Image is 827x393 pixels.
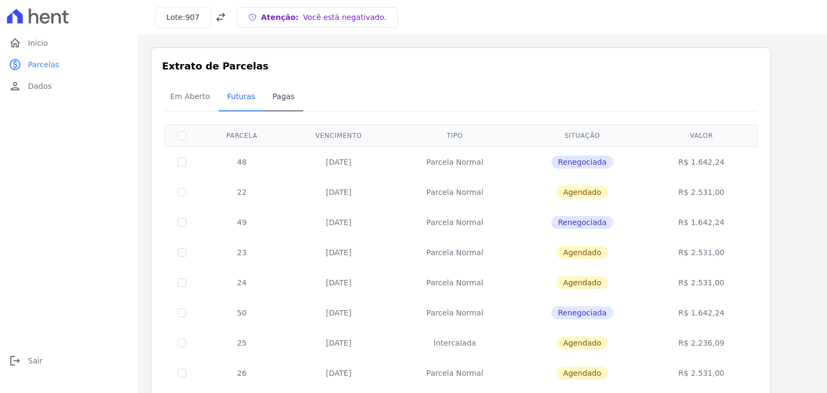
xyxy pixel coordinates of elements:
[28,38,48,48] span: Início
[199,328,284,358] td: 25
[284,177,393,207] td: [DATE]
[264,83,303,111] a: Pagas
[4,350,134,371] a: logoutSair
[164,86,216,107] span: Em Aberto
[4,32,134,54] a: homeInício
[166,12,200,23] h3: Lote:
[199,124,284,146] th: Parcela
[648,146,755,177] td: R$ 1.642,24
[393,298,517,328] td: Parcela Normal
[284,268,393,298] td: [DATE]
[221,86,262,107] span: Futuras
[162,83,219,111] a: Em Aberto
[648,298,755,328] td: R$ 1.642,24
[393,146,517,177] td: Parcela Normal
[551,156,613,169] span: Renegociada
[4,75,134,97] a: personDados
[393,268,517,298] td: Parcela Normal
[28,81,52,92] span: Dados
[284,328,393,358] td: [DATE]
[557,367,608,380] span: Agendado
[393,237,517,268] td: Parcela Normal
[199,237,284,268] td: 23
[9,80,22,93] i: person
[199,298,284,328] td: 50
[199,358,284,388] td: 26
[557,246,608,259] span: Agendado
[393,328,517,358] td: Intercalada
[28,355,43,366] span: Sair
[199,146,284,177] td: 48
[266,86,301,107] span: Pagas
[648,237,755,268] td: R$ 2.531,00
[284,358,393,388] td: [DATE]
[4,54,134,75] a: paidParcelas
[284,146,393,177] td: [DATE]
[557,336,608,349] span: Agendado
[28,59,59,70] span: Parcelas
[9,37,22,50] i: home
[284,207,393,237] td: [DATE]
[648,328,755,358] td: R$ 2.236,09
[557,186,608,199] span: Agendado
[557,276,608,289] span: Agendado
[648,268,755,298] td: R$ 2.531,00
[393,124,517,146] th: Tipo
[303,13,387,22] span: Você está negativado.
[393,358,517,388] td: Parcela Normal
[648,207,755,237] td: R$ 1.642,24
[393,207,517,237] td: Parcela Normal
[551,306,613,319] span: Renegociada
[261,12,387,23] h3: Atenção:
[199,207,284,237] td: 49
[199,268,284,298] td: 24
[648,358,755,388] td: R$ 2.531,00
[551,216,613,229] span: Renegociada
[648,124,755,146] th: Valor
[284,124,393,146] th: Vencimento
[284,237,393,268] td: [DATE]
[9,58,22,71] i: paid
[162,59,760,73] h3: Extrato de Parcelas
[185,13,200,22] span: 907
[199,177,284,207] td: 22
[648,177,755,207] td: R$ 2.531,00
[517,124,648,146] th: Situação
[284,298,393,328] td: [DATE]
[219,83,264,111] a: Futuras
[393,177,517,207] td: Parcela Normal
[9,354,22,367] i: logout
